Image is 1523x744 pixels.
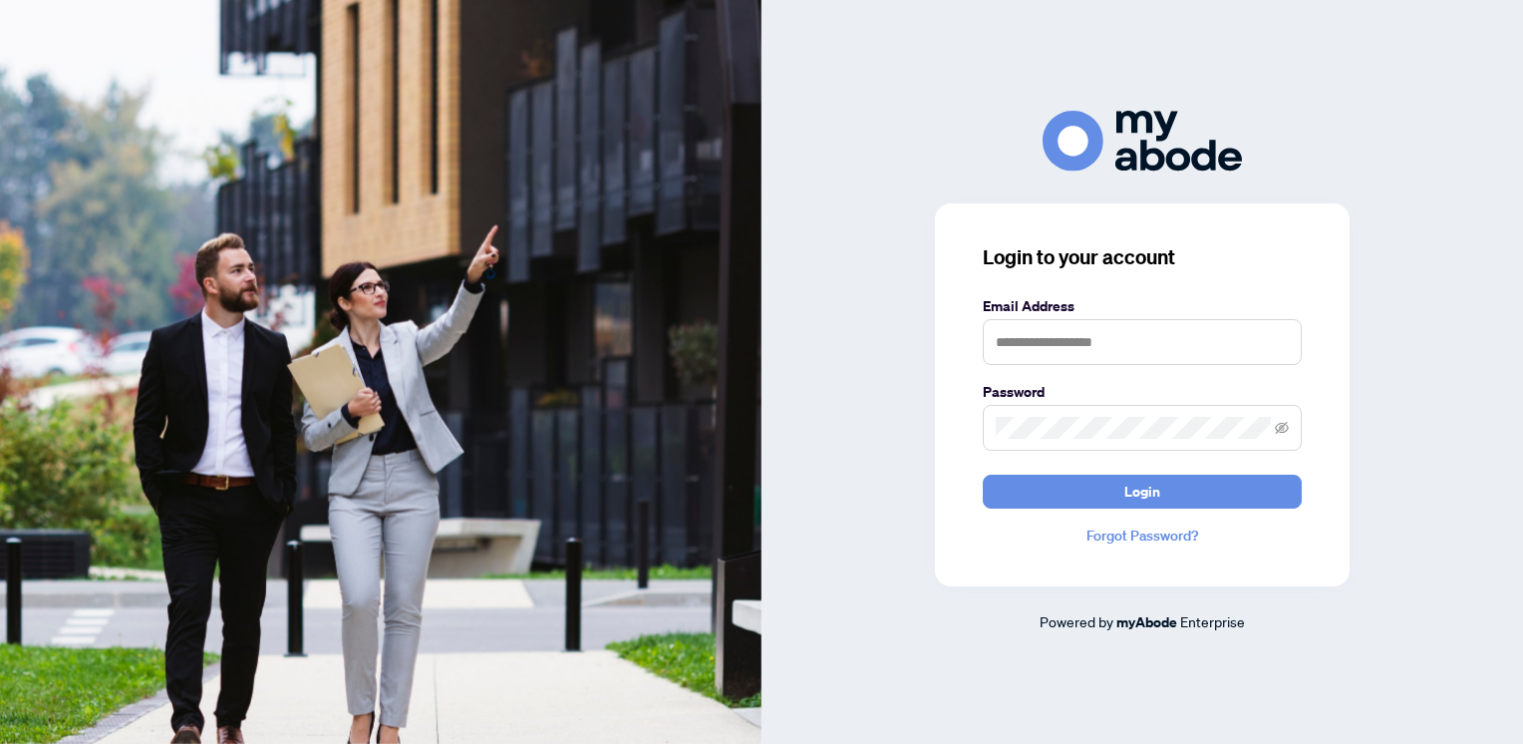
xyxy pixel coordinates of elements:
button: Login [983,475,1302,509]
span: Login [1124,476,1160,508]
span: Powered by [1040,612,1113,630]
label: Password [983,381,1302,403]
a: myAbode [1116,611,1177,633]
a: Forgot Password? [983,525,1302,547]
img: ma-logo [1043,111,1242,172]
h3: Login to your account [983,243,1302,271]
span: Enterprise [1180,612,1245,630]
span: eye-invisible [1275,421,1289,435]
label: Email Address [983,295,1302,317]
